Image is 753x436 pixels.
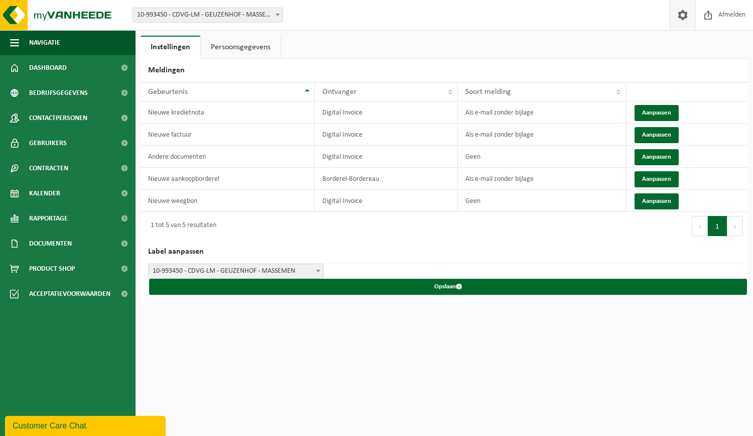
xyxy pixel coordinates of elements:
h2: Meldingen [141,59,748,82]
span: 10-993450 - CDVG-LM - GEUZENHOF - MASSEMEN [133,8,283,22]
td: Andere documenten [141,146,315,168]
td: Geen [458,146,626,168]
td: Nieuwe factuur [141,124,315,146]
a: Instellingen [141,36,200,59]
h2: Label aanpassen [141,240,748,264]
span: Ontvanger [322,88,357,96]
button: Previous [692,216,708,236]
td: Als e-mail zonder bijlage [458,168,626,190]
span: Contracten [29,156,68,181]
td: Digital Invoice [315,190,458,212]
td: Digital Invoice [315,101,458,124]
td: Nieuwe kredietnota [141,101,315,124]
button: Aanpassen [635,105,679,121]
button: 1 [708,216,727,236]
td: Digital Invoice [315,146,458,168]
td: Borderel-Bordereau [315,168,458,190]
td: Als e-mail zonder bijlage [458,124,626,146]
td: Nieuwe aankoopborderel [141,168,315,190]
button: Aanpassen [635,127,679,143]
span: Dashboard [29,55,67,80]
button: Aanpassen [635,149,679,165]
span: Navigatie [29,30,60,55]
span: Documenten [29,231,72,256]
span: Contactpersonen [29,105,87,131]
button: Next [727,216,743,236]
span: 10-993450 - CDVG-LM - GEUZENHOF - MASSEMEN [148,264,324,279]
span: Product Shop [29,256,75,281]
span: Kalender [29,181,60,206]
span: Gebeurtenis [148,88,188,96]
span: Rapportage [29,206,68,231]
td: Geen [458,190,626,212]
button: Aanpassen [635,193,679,209]
span: 10-993450 - CDVG-LM - GEUZENHOF - MASSEMEN [149,264,323,278]
span: Acceptatievoorwaarden [29,281,110,306]
span: Gebruikers [29,131,67,156]
span: Bedrijfsgegevens [29,80,88,105]
a: Persoonsgegevens [201,36,281,59]
td: Digital Invoice [315,124,458,146]
span: 10-993450 - CDVG-LM - GEUZENHOF - MASSEMEN [133,8,283,23]
td: Nieuwe weegbon [141,190,315,212]
span: Soort melding [465,88,511,96]
button: Aanpassen [635,171,679,187]
button: Opslaan [149,279,747,295]
iframe: chat widget [5,414,168,436]
td: Als e-mail zonder bijlage [458,101,626,124]
div: 1 tot 5 van 5 resultaten [146,217,216,235]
